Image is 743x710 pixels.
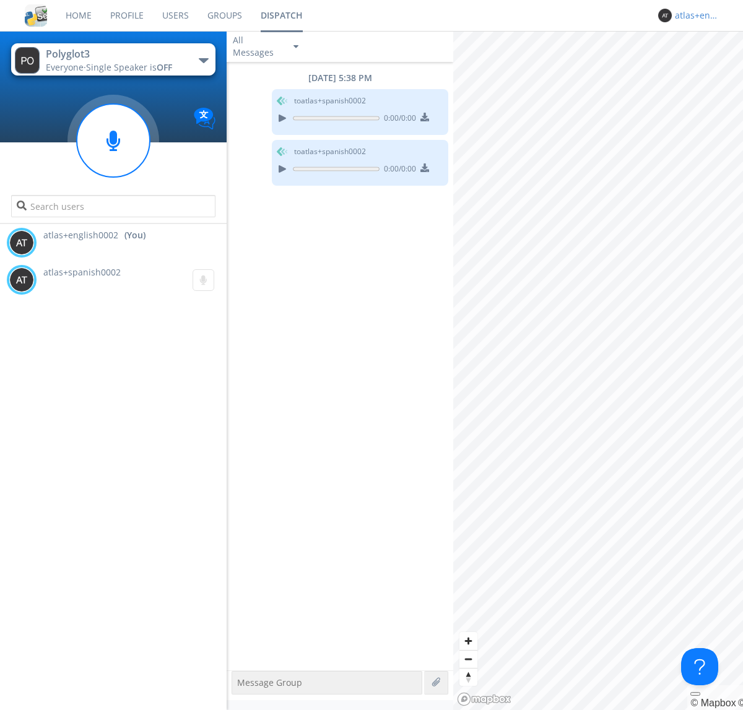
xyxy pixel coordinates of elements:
span: to atlas+spanish0002 [294,95,366,106]
button: Toggle attribution [690,692,700,696]
span: to atlas+spanish0002 [294,146,366,157]
span: atlas+english0002 [43,229,118,241]
input: Search users [11,195,215,217]
img: cddb5a64eb264b2086981ab96f4c1ba7 [25,4,47,27]
span: Single Speaker is [86,61,172,73]
span: 0:00 / 0:00 [380,163,416,177]
span: OFF [157,61,172,73]
div: atlas+english0002 [675,9,721,22]
a: Mapbox [690,698,736,708]
span: 0:00 / 0:00 [380,113,416,126]
img: download media button [420,113,429,121]
a: Mapbox logo [457,692,511,706]
img: 373638.png [15,47,40,74]
img: 373638.png [9,267,34,292]
div: (You) [124,229,146,241]
iframe: Toggle Customer Support [681,648,718,685]
div: [DATE] 5:38 PM [227,72,453,84]
button: Reset bearing to north [459,668,477,686]
img: caret-down-sm.svg [293,45,298,48]
div: Everyone · [46,61,185,74]
img: download media button [420,163,429,172]
img: 373638.png [9,230,34,255]
button: Zoom in [459,632,477,650]
span: atlas+spanish0002 [43,266,121,278]
button: Polyglot3Everyone·Single Speaker isOFF [11,43,215,76]
img: Translation enabled [194,108,215,129]
img: 373638.png [658,9,672,22]
div: Polyglot3 [46,47,185,61]
button: Zoom out [459,650,477,668]
div: All Messages [233,34,282,59]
